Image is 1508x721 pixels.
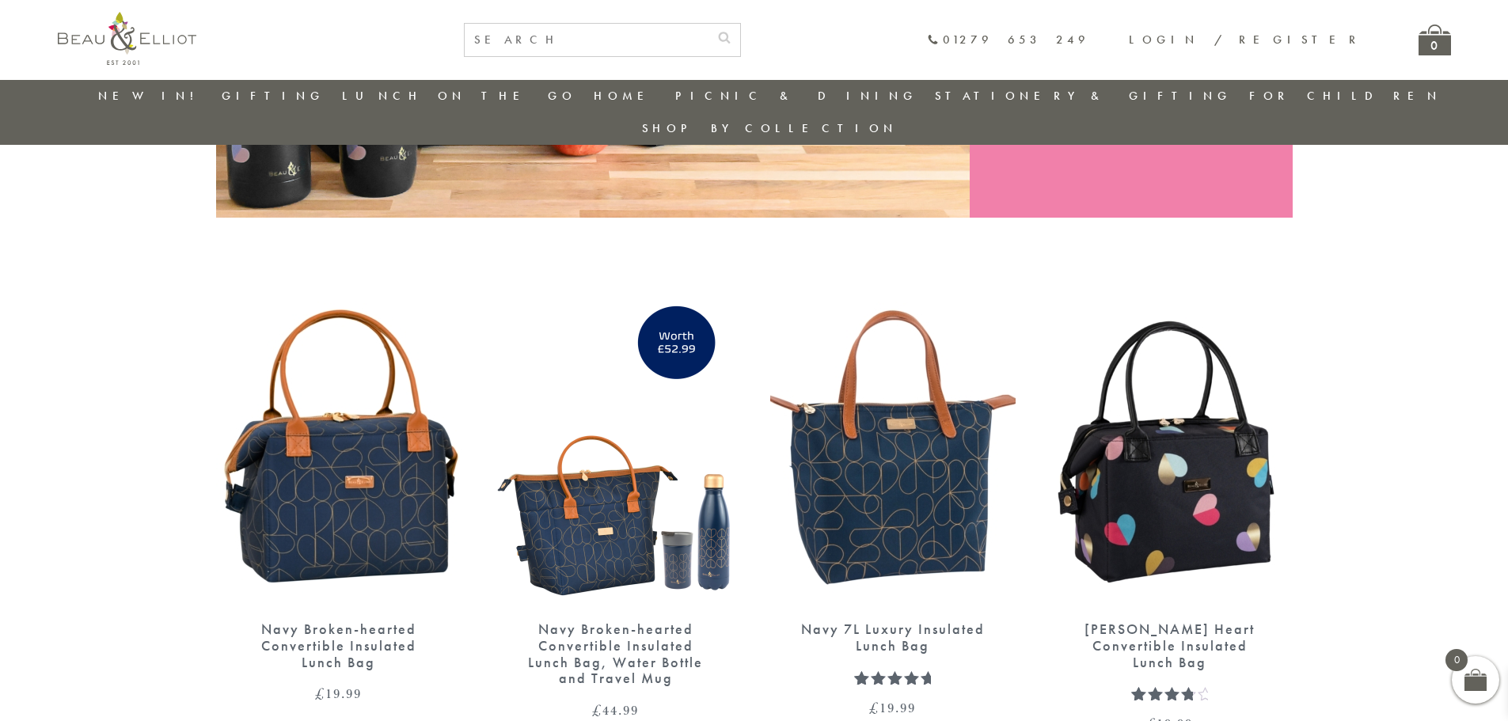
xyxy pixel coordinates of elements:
bdi: 44.99 [592,700,639,719]
img: Navy Broken-hearted Convertible Lunch Bag, Water Bottle and Travel Mug [493,289,739,605]
a: Lunch On The Go [342,88,576,104]
a: Navy 7L Luxury Insulated Lunch Bag Navy 7L Luxury Insulated Lunch Bag Rated 5.00 out of 5 £19.99 [770,289,1016,715]
a: New in! [98,88,204,104]
span: 1 [854,670,863,706]
img: Emily convertible lunch bag [1047,289,1293,605]
span: 0 [1445,649,1468,671]
a: Navy Broken-hearted Convertible Lunch Bag, Water Bottle and Travel Mug Navy Broken-hearted Conver... [493,289,739,717]
div: Navy 7L Luxury Insulated Lunch Bag [798,621,988,654]
img: logo [58,12,196,65]
a: Navy Broken-hearted Convertible Insulated Lunch Bag Navy Broken-hearted Convertible Insulated Lun... [216,289,462,700]
a: Login / Register [1129,32,1363,47]
a: Shop by collection [642,120,898,136]
a: For Children [1249,88,1442,104]
img: Navy Broken-hearted Convertible Insulated Lunch Bag [216,289,462,605]
span: £ [592,700,602,719]
input: SEARCH [465,24,708,56]
img: Navy 7L Luxury Insulated Lunch Bag [770,289,1016,605]
div: Navy Broken-hearted Convertible Insulated Lunch Bag, Water Bottle and Travel Mug [521,621,711,687]
div: [PERSON_NAME] Heart Convertible Insulated Lunch Bag [1075,621,1265,670]
a: Picnic & Dining [675,88,917,104]
a: Gifting [222,88,325,104]
a: 0 [1419,25,1451,55]
a: 01279 653 249 [927,33,1089,47]
bdi: 19.99 [869,698,916,717]
a: Stationery & Gifting [935,88,1232,104]
bdi: 19.99 [315,684,362,703]
div: Rated 4.00 out of 5 [1131,686,1208,700]
a: Home [594,88,657,104]
span: £ [315,684,325,703]
div: Rated 5.00 out of 5 [854,670,931,685]
span: £ [869,698,879,717]
div: Navy Broken-hearted Convertible Insulated Lunch Bag [244,621,434,670]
